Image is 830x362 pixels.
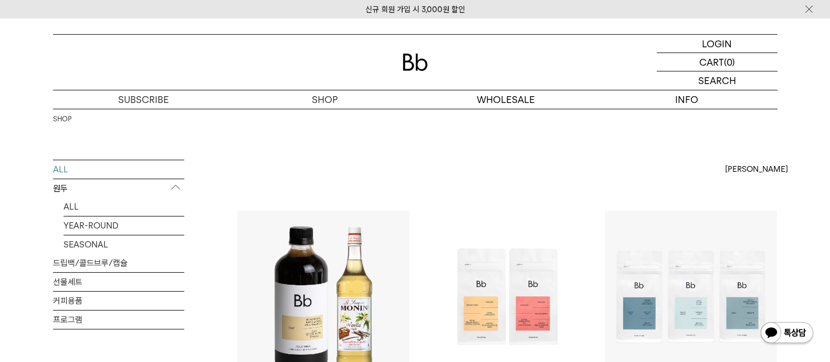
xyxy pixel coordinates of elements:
[724,53,735,71] p: (0)
[657,35,778,53] a: LOGIN
[725,163,788,175] span: [PERSON_NAME]
[234,90,415,109] a: SHOP
[53,179,184,198] p: 원두
[415,90,596,109] p: WHOLESALE
[64,216,184,235] a: YEAR-ROUND
[596,90,778,109] p: INFO
[698,71,736,90] p: SEARCH
[53,311,184,329] a: 프로그램
[53,273,184,291] a: 선물세트
[760,321,814,346] img: 카카오톡 채널 1:1 채팅 버튼
[53,114,71,125] a: SHOP
[657,53,778,71] a: CART (0)
[702,35,732,53] p: LOGIN
[53,90,234,109] a: SUBSCRIBE
[403,54,428,71] img: 로고
[64,198,184,216] a: ALL
[53,160,184,179] a: ALL
[365,5,465,14] a: 신규 회원 가입 시 3,000원 할인
[699,53,724,71] p: CART
[64,235,184,254] a: SEASONAL
[53,254,184,272] a: 드립백/콜드브루/캡슐
[53,292,184,310] a: 커피용품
